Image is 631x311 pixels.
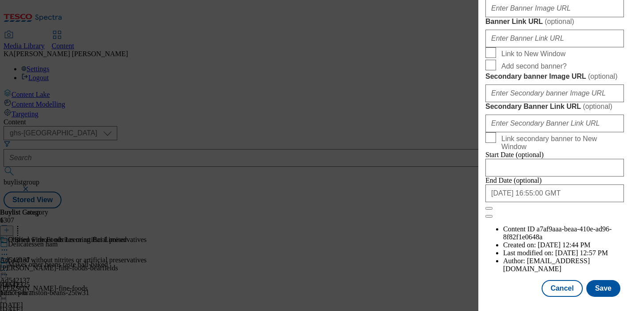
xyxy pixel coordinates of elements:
span: [DATE] 12:44 PM [538,241,590,249]
label: Secondary banner Image URL [485,72,624,81]
span: ( optional ) [583,103,612,110]
button: Close [485,207,492,210]
span: ( optional ) [545,18,574,25]
span: Link to New Window [501,50,566,58]
span: [DATE] 12:57 PM [555,249,608,257]
span: [EMAIL_ADDRESS][DOMAIN_NAME] [503,257,590,273]
span: Start Date (optional) [485,151,544,158]
input: Enter Secondary banner Image URL [485,84,624,102]
span: Add second banner? [501,62,567,70]
input: Enter Banner Link URL [485,30,624,47]
button: Cancel [542,280,582,297]
li: Author: [503,257,624,273]
li: Content ID [503,225,624,241]
input: Enter Date [485,159,624,177]
button: Save [586,280,620,297]
span: ( optional ) [588,73,618,80]
label: Banner Link URL [485,17,624,26]
input: Enter Secondary Banner Link URL [485,115,624,132]
label: Secondary Banner Link URL [485,102,624,111]
span: a7af9aaa-beaa-410e-ad96-8f82f1e0648a [503,225,612,241]
li: Last modified on: [503,249,624,257]
li: Created on: [503,241,624,249]
input: Enter Date [485,184,624,202]
span: Link secondary banner to New Window [501,135,620,151]
span: End Date (optional) [485,177,542,184]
